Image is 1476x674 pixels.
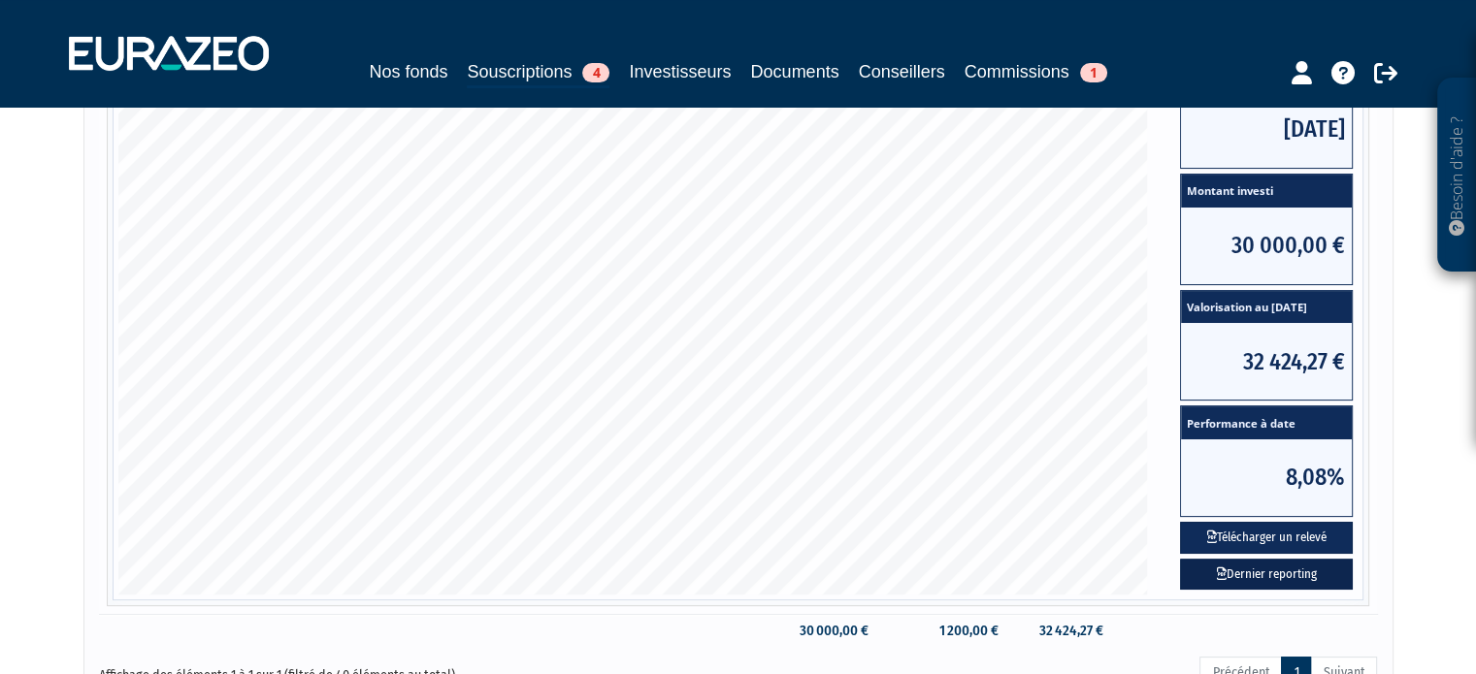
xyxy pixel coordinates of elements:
[1446,88,1468,263] p: Besoin d'aide ?
[1180,522,1353,554] button: Télécharger un relevé
[1181,175,1352,208] span: Montant investi
[765,614,878,648] td: 30 000,00 €
[1181,91,1352,168] span: [DATE]
[1180,559,1353,591] a: Dernier reporting
[1181,208,1352,284] span: 30 000,00 €
[1181,323,1352,400] span: 32 424,27 €
[1008,614,1113,648] td: 32 424,27 €
[369,58,447,85] a: Nos fonds
[467,58,609,88] a: Souscriptions4
[69,36,269,71] img: 1732889491-logotype_eurazeo_blanc_rvb.png
[965,58,1107,85] a: Commissions1
[751,58,839,85] a: Documents
[582,63,609,82] span: 4
[1181,439,1352,516] span: 8,08%
[878,614,1008,648] td: 1 200,00 €
[1181,406,1352,439] span: Performance à date
[1080,63,1107,82] span: 1
[1181,291,1352,324] span: Valorisation au [DATE]
[859,58,945,85] a: Conseillers
[629,58,731,85] a: Investisseurs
